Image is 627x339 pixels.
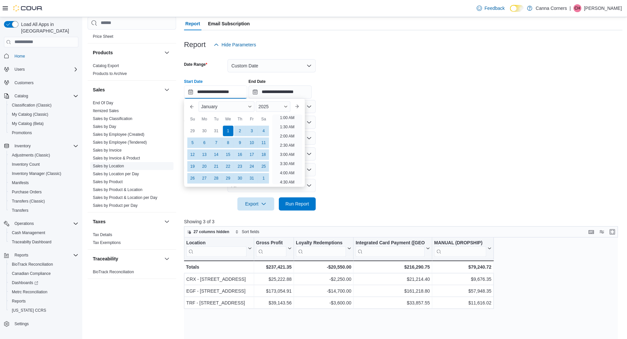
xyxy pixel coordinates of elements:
div: day-29 [187,126,198,136]
a: Catalog Export [93,63,119,68]
span: Canadian Compliance [12,271,51,276]
span: 27 columns hidden [194,229,229,234]
a: Feedback [474,2,507,15]
div: $57,948.35 [434,287,491,295]
div: $25,222.88 [256,275,292,283]
p: Showing 3 of 3 [184,218,622,225]
span: Sales by Invoice [93,148,121,153]
input: Press the down key to enter a popover containing a calendar. Press the escape key to close the po... [184,85,247,99]
input: Dark Mode [510,5,524,12]
a: Home [12,52,28,60]
a: Transfers [9,206,31,214]
a: Tax Details [93,232,112,237]
div: day-22 [223,161,233,172]
button: Location [186,240,252,256]
div: $39,143.56 [256,299,292,307]
div: day-11 [258,137,269,148]
div: Th [235,114,245,124]
div: Taxes [88,231,176,249]
button: Keyboard shortcuts [587,228,595,236]
span: Users [12,65,78,73]
div: Location [186,240,247,256]
div: day-25 [258,161,269,172]
div: day-7 [211,137,222,148]
span: Sales by Product & Location per Day [93,195,157,200]
div: day-6 [199,137,210,148]
span: BioTrack Reconciliation [93,269,134,275]
span: Products to Archive [93,71,127,76]
span: Hide Parameters [222,41,256,48]
a: Sales by Employee (Tendered) [93,140,147,145]
a: Sales by Location [93,164,124,168]
a: Settings [12,320,31,328]
a: Price Sheet [93,34,113,39]
button: Products [163,49,171,57]
button: Adjustments (Classic) [7,151,81,160]
button: Taxes [93,218,162,225]
span: Itemized Sales [93,108,119,113]
div: Integrated Card Payment ([GEOGRAPHIC_DATA]) [355,240,424,246]
li: 1:00 AM [277,114,297,122]
span: Reports [12,299,26,304]
span: Sales by Invoice & Product [93,156,140,161]
a: BioTrack Reconciliation [93,270,134,274]
span: Catalog [14,93,28,99]
button: Products [93,49,162,56]
a: Manifests [9,179,31,187]
button: Users [12,65,27,73]
span: CH [574,4,580,12]
img: Cova [13,5,43,12]
span: Settings [12,320,78,328]
span: Traceabilty Dashboard [12,239,51,245]
button: Inventory Count [7,160,81,169]
span: Run Report [285,201,309,207]
button: Traceabilty Dashboard [7,237,81,247]
button: Home [1,51,81,61]
li: 3:00 AM [277,151,297,158]
a: Sales by Employee (Created) [93,132,144,137]
span: Inventory Count [9,160,78,168]
button: Operations [12,220,37,228]
div: day-4 [258,126,269,136]
div: day-30 [235,173,245,183]
div: day-5 [187,137,198,148]
div: MANUAL (DROPSHIP) [434,240,486,256]
div: CRX - [STREET_ADDRESS] [186,275,252,283]
button: Traceability [93,255,162,262]
a: Tax Exemptions [93,240,121,245]
div: day-31 [211,126,222,136]
button: Inventory [1,141,81,151]
button: Promotions [7,128,81,137]
div: Button. Open the month selector. January is currently selected. [198,101,254,112]
div: $173,054.91 [256,287,292,295]
h3: Taxes [93,218,106,225]
div: $21,214.40 [355,275,430,283]
div: -$3,600.00 [296,299,352,307]
input: Press the down key to open a popover containing a calendar. [248,85,312,99]
span: Load All Apps in [GEOGRAPHIC_DATA] [18,21,78,34]
div: Casey Hammer [573,4,581,12]
button: Enter fullscreen [608,228,616,236]
span: Settings [14,321,29,327]
span: My Catalog (Classic) [12,112,48,117]
button: Run Report [279,197,316,210]
button: Sales [163,86,171,94]
span: BioTrack Reconciliation [12,262,53,267]
button: Hide Parameters [211,38,259,51]
div: $161,218.80 [355,287,430,295]
button: My Catalog (Beta) [7,119,81,128]
button: Canadian Compliance [7,269,81,278]
a: Inventory Manager (Classic) [9,170,64,178]
span: Washington CCRS [9,306,78,314]
ul: Time [272,114,302,184]
div: TRF - [STREET_ADDRESS] [186,299,252,307]
div: Pricing [88,33,176,43]
button: Classification (Classic) [7,101,81,110]
span: Purchase Orders [9,188,78,196]
div: Sales [88,99,176,212]
span: Dashboards [12,280,38,285]
h3: Products [93,49,113,56]
a: Purchase Orders [9,188,44,196]
a: Canadian Compliance [9,270,53,278]
button: Previous Month [187,101,197,112]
